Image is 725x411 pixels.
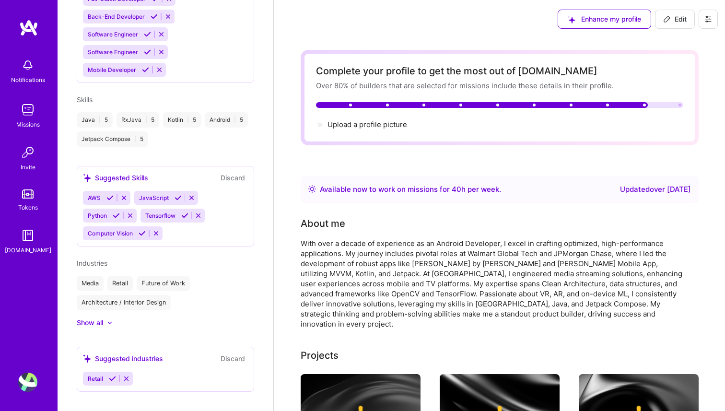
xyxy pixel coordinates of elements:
div: Notifications [11,75,45,85]
span: Mobile Developer [88,66,136,73]
i: Reject [164,13,172,20]
img: User Avatar [18,373,37,392]
span: Tensorflow [145,212,175,219]
span: Industries [77,259,107,267]
div: With over a decade of experience as an Android Developer, I excel in crafting optimized, high-per... [301,238,684,329]
div: Invite [21,162,35,172]
i: Accept [175,194,182,201]
i: Accept [151,13,158,20]
div: Projects [301,348,339,363]
span: AWS [88,194,101,201]
span: Computer Vision [88,230,133,237]
span: | [134,135,136,143]
div: RxJava 5 [117,112,159,128]
span: Skills [77,95,93,104]
div: Jetpack Compose 5 [77,131,148,147]
button: Discard [218,172,248,183]
div: Missions [16,119,40,129]
img: teamwork [18,100,37,119]
div: Architecture / Interior Design [77,295,171,310]
i: Accept [142,66,149,73]
span: Retail [88,375,103,382]
i: Accept [139,230,146,237]
i: Reject [158,31,165,38]
i: Reject [152,230,160,237]
span: JavaScript [139,194,169,201]
div: Over 80% of builders that are selected for missions include these details in their profile. [316,81,683,91]
div: Retail [107,276,133,291]
i: Reject [123,375,130,382]
div: Updated over [DATE] [620,184,691,195]
div: Suggested Skills [83,173,148,183]
div: Kotlin 5 [163,112,201,128]
div: Tokens [18,202,38,212]
span: Back-End Developer [88,13,145,20]
div: Future of Work [137,276,190,291]
span: | [234,116,236,124]
img: Invite [18,143,37,162]
i: Reject [156,66,163,73]
div: Suggested industries [83,353,163,364]
a: User Avatar [16,373,40,392]
i: Accept [181,212,188,219]
span: | [145,116,147,124]
i: Accept [144,48,151,56]
button: Enhance my profile [558,10,651,29]
span: | [99,116,101,124]
div: Complete your profile to get the most out of [DOMAIN_NAME] [316,65,683,77]
span: 40 [452,185,461,194]
button: Discard [218,353,248,364]
img: tokens [22,189,34,199]
img: bell [18,56,37,75]
i: Accept [109,375,116,382]
span: | [187,116,189,124]
i: icon SuggestedTeams [568,16,575,23]
i: icon SuggestedTeams [83,174,91,182]
i: Reject [127,212,134,219]
div: Available now to work on missions for h per week . [320,184,501,195]
span: Edit [663,14,687,24]
button: Edit [655,10,695,29]
i: icon SuggestedTeams [83,354,91,363]
i: Accept [113,212,120,219]
img: logo [19,19,38,36]
i: Reject [120,194,128,201]
span: Software Engineer [88,48,138,56]
span: Python [88,212,107,219]
div: [DOMAIN_NAME] [5,245,51,255]
i: Reject [158,48,165,56]
div: Show all [77,318,103,328]
div: Android 5 [205,112,248,128]
div: About me [301,216,345,231]
span: Upload a profile picture [327,120,407,129]
div: Media [77,276,104,291]
span: Software Engineer [88,31,138,38]
i: Reject [188,194,195,201]
i: Reject [195,212,202,219]
img: guide book [18,226,37,245]
img: Availability [308,185,316,193]
div: Java 5 [77,112,113,128]
i: Accept [144,31,151,38]
span: Enhance my profile [568,14,641,24]
i: Accept [106,194,114,201]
